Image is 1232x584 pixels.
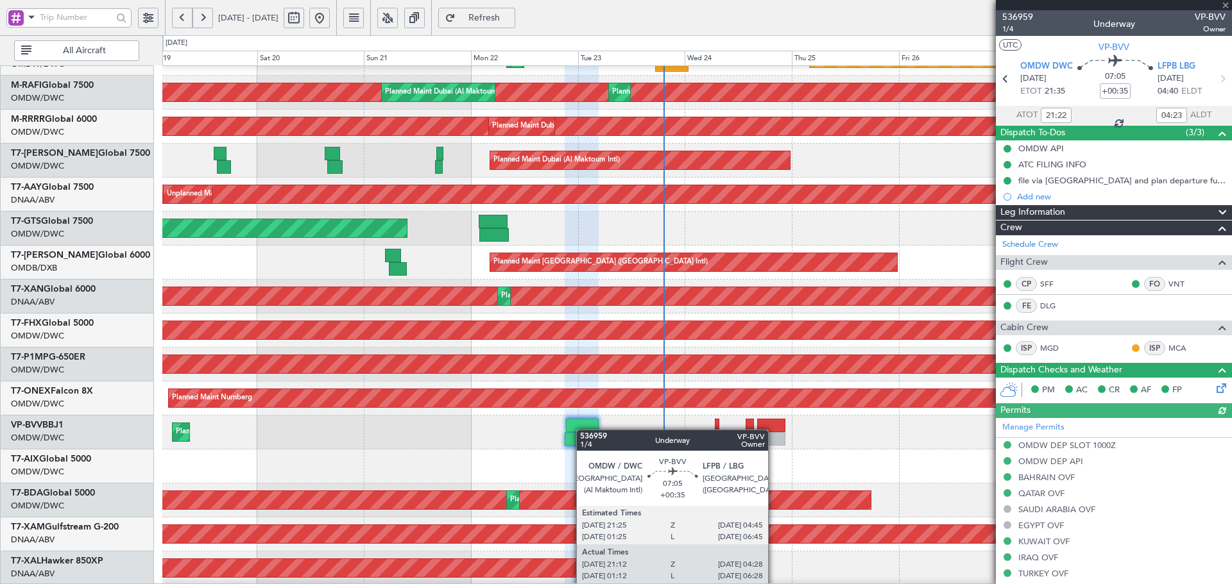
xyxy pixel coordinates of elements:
[218,12,278,24] span: [DATE] - [DATE]
[1018,159,1086,170] div: ATC FILING INFO
[11,285,44,294] span: T7-XAN
[1144,277,1165,291] div: FO
[11,126,64,138] a: OMDW/DWC
[11,488,95,497] a: T7-BDAGlobal 5000
[172,388,252,408] div: Planned Maint Nurnberg
[11,330,64,342] a: OMDW/DWC
[471,51,578,66] div: Mon 22
[11,228,64,240] a: OMDW/DWC
[11,364,64,376] a: OMDW/DWC
[1109,384,1120,397] span: CR
[1000,126,1065,140] span: Dispatch To-Dos
[1020,72,1047,85] span: [DATE]
[1168,342,1197,354] a: MCA
[364,51,471,66] div: Sun 21
[11,522,45,531] span: T7-XAM
[11,387,93,396] a: T7-ONEXFalcon 8X
[1040,300,1069,312] a: DLG
[11,522,119,531] a: T7-XAMGulfstream G-200
[1000,205,1065,220] span: Leg Information
[1016,277,1037,291] div: CP
[1000,255,1048,270] span: Flight Crew
[11,217,41,226] span: T7-GTS
[1040,342,1069,354] a: MGD
[11,398,64,410] a: OMDW/DWC
[11,534,55,546] a: DNAA/ABV
[1002,238,1058,251] a: Schedule Crew
[1017,191,1226,202] div: Add new
[493,151,620,170] div: Planned Maint Dubai (Al Maktoum Intl)
[1000,221,1022,235] span: Crew
[1141,384,1151,397] span: AF
[1144,341,1165,355] div: ISP
[1016,341,1037,355] div: ISP
[899,51,1006,66] div: Fri 26
[11,217,93,226] a: T7-GTSGlobal 7500
[1020,85,1041,98] span: ETOT
[1016,109,1038,122] span: ATOT
[1018,143,1064,154] div: OMDW API
[1000,363,1122,378] span: Dispatch Checks and Weather
[11,183,94,192] a: T7-AAYGlobal 7500
[176,422,302,442] div: Planned Maint Dubai (Al Maktoum Intl)
[1181,85,1202,98] span: ELDT
[1158,85,1178,98] span: 04:40
[1168,278,1197,290] a: VNT
[11,455,91,463] a: T7-AIXGlobal 5000
[11,353,85,362] a: T7-P1MPG-650ER
[1195,24,1226,35] span: Owner
[11,160,64,172] a: OMDW/DWC
[14,40,139,61] button: All Aircraft
[1158,72,1184,85] span: [DATE]
[458,13,511,22] span: Refresh
[1076,384,1088,397] span: AC
[11,455,39,463] span: T7-AIX
[1002,24,1033,35] span: 1/4
[11,262,57,274] a: OMDB/DXB
[11,387,51,396] span: T7-ONEX
[11,556,41,565] span: T7-XAL
[11,353,49,362] span: T7-P1MP
[11,556,103,565] a: T7-XALHawker 850XP
[492,117,619,136] div: Planned Maint Dubai (Al Maktoum Intl)
[1020,60,1073,73] span: OMDW DWC
[167,185,357,204] div: Unplanned Maint [GEOGRAPHIC_DATA] (Al Maktoum Intl)
[11,92,64,104] a: OMDW/DWC
[40,8,112,27] input: Trip Number
[1000,321,1048,335] span: Cabin Crew
[11,251,150,260] a: T7-[PERSON_NAME]Global 6000
[11,149,98,158] span: T7-[PERSON_NAME]
[1186,126,1204,139] span: (3/3)
[1099,40,1129,54] span: VP-BVV
[792,51,899,66] div: Thu 25
[11,319,94,328] a: T7-FHXGlobal 5000
[11,421,42,430] span: VP-BVV
[1018,175,1226,186] div: file via [GEOGRAPHIC_DATA] and plan departure fuel 55000 Lbs.
[1040,278,1069,290] a: SFF
[11,488,43,497] span: T7-BDA
[612,83,739,102] div: Planned Maint Dubai (Al Maktoum Intl)
[493,253,708,272] div: Planned Maint [GEOGRAPHIC_DATA] ([GEOGRAPHIC_DATA] Intl)
[11,81,94,90] a: M-RAFIGlobal 7500
[11,183,42,192] span: T7-AAY
[150,51,257,66] div: Fri 19
[11,296,55,308] a: DNAA/ABV
[1016,299,1037,313] div: FE
[1002,10,1033,24] span: 536959
[34,46,135,55] span: All Aircraft
[1042,384,1055,397] span: PM
[999,39,1022,51] button: UTC
[11,319,42,328] span: T7-FHX
[501,287,628,306] div: Planned Maint Dubai (Al Maktoum Intl)
[11,115,97,124] a: M-RRRRGlobal 6000
[11,568,55,580] a: DNAA/ABV
[510,490,637,510] div: Planned Maint Dubai (Al Maktoum Intl)
[438,8,515,28] button: Refresh
[685,51,792,66] div: Wed 24
[578,51,685,66] div: Tue 23
[11,466,64,478] a: OMDW/DWC
[257,51,364,66] div: Sat 20
[166,38,187,49] div: [DATE]
[11,81,42,90] span: M-RAFI
[1158,60,1195,73] span: LFPB LBG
